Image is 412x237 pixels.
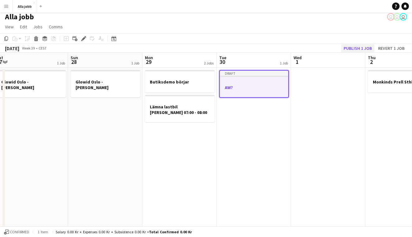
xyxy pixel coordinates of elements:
[376,44,407,52] button: Revert 1 job
[49,24,63,30] span: Comms
[145,95,215,122] app-job-card: Lämna lastbil [PERSON_NAME] 07:00 - 08:00
[71,55,78,60] span: Sun
[20,24,27,30] span: Edit
[145,104,215,115] h3: Lämna lastbil [PERSON_NAME] 07:00 - 08:00
[204,61,214,65] div: 2 Jobs
[71,79,140,90] h3: Glowid Oslo - [PERSON_NAME]
[10,230,29,234] span: Confirmed
[367,58,376,65] span: 2
[294,55,302,60] span: Wed
[280,61,288,65] div: 1 Job
[144,58,153,65] span: 29
[145,55,153,60] span: Mon
[21,46,36,50] span: Week 39
[39,46,47,50] div: CEST
[368,55,376,60] span: Thu
[387,13,395,21] app-user-avatar: Emil Hasselberg
[293,58,302,65] span: 1
[5,45,19,51] div: [DATE]
[31,23,45,31] a: Jobs
[145,70,215,92] app-job-card: Butiksdemo börjar
[35,230,50,234] span: 1 item
[46,23,65,31] a: Comms
[70,58,78,65] span: 28
[219,70,289,98] app-job-card: DraftAW?
[3,229,30,235] button: Confirmed
[71,70,140,97] app-job-card: Glowid Oslo - [PERSON_NAME]
[393,13,401,21] app-user-avatar: August Löfgren
[5,24,14,30] span: View
[220,71,288,76] div: Draft
[145,79,215,85] h3: Butiksdemo börjar
[149,230,192,234] span: Total Confirmed 0.00 kr
[219,55,226,60] span: Tue
[17,23,30,31] a: Edit
[13,0,37,12] button: Alla jobb
[33,24,43,30] span: Jobs
[220,85,288,90] h3: AW?
[5,12,34,21] h1: Alla jobb
[131,61,139,65] div: 1 Job
[57,61,65,65] div: 1 Job
[218,58,226,65] span: 30
[2,23,16,31] a: View
[400,13,407,21] app-user-avatar: Stina Dahl
[341,44,374,52] button: Publish 1 job
[56,230,192,234] div: Salary 0.00 kr + Expenses 0.00 kr + Subsistence 0.00 kr =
